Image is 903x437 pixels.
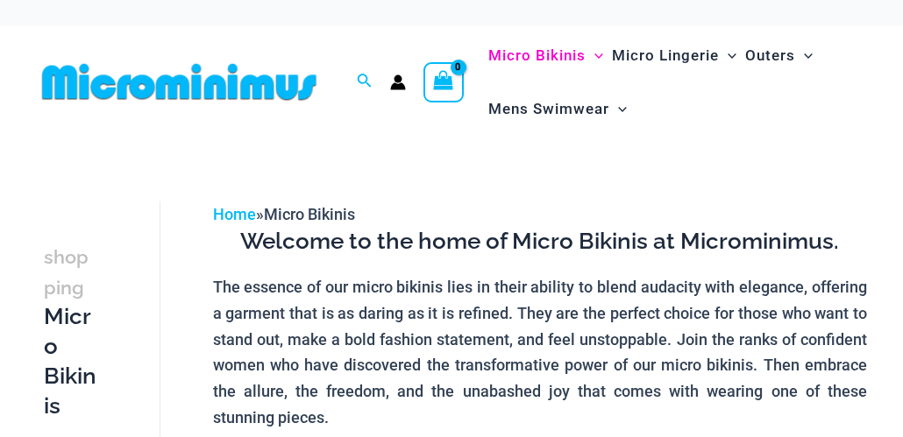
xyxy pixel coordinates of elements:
span: Micro Bikinis [264,205,355,223]
span: Outers [745,33,795,78]
a: View Shopping Cart, empty [423,62,464,102]
a: Account icon link [390,74,406,90]
a: Search icon link [357,71,373,93]
span: shopping [44,246,89,299]
p: The essence of our micro bikinis lies in their ability to blend audacity with elegance, offering ... [213,274,868,430]
span: » [213,205,355,223]
span: Menu Toggle [586,33,603,78]
a: Home [213,205,256,223]
span: Menu Toggle [795,33,813,78]
nav: Site Navigation [481,26,868,138]
h3: Welcome to the home of Micro Bikinis at Microminimus. [213,227,868,257]
a: Micro LingerieMenu ToggleMenu Toggle [608,29,741,82]
span: Menu Toggle [609,87,627,131]
a: Micro BikinisMenu ToggleMenu Toggle [484,29,608,82]
a: Mens SwimwearMenu ToggleMenu Toggle [484,82,631,136]
h3: Micro Bikinis [44,242,98,421]
span: Mens Swimwear [488,87,609,131]
a: OutersMenu ToggleMenu Toggle [741,29,817,82]
span: Menu Toggle [719,33,736,78]
span: Micro Bikinis [488,33,586,78]
img: MM SHOP LOGO FLAT [35,62,324,102]
span: Micro Lingerie [612,33,719,78]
